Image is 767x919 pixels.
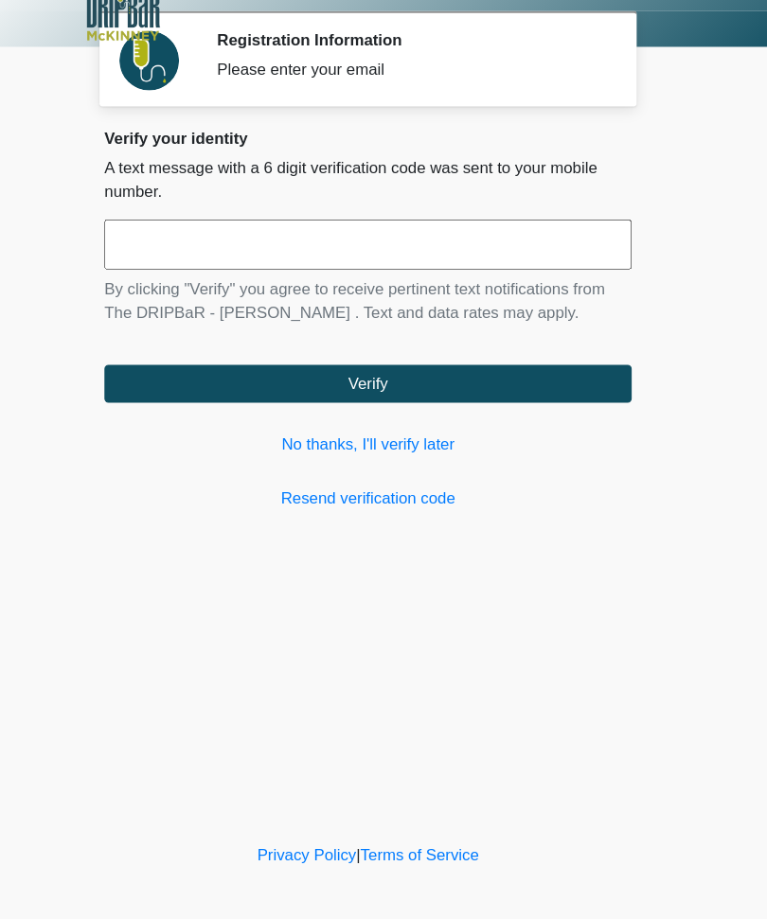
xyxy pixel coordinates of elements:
[133,301,634,346] p: By clicking "Verify" you agree to receive pertinent text notifications from The DRIPBaR - [PERSON...
[240,92,606,115] div: Please enter your email
[133,186,634,231] p: A text message with a 6 digit verification code was sent to your mobile number.
[133,500,634,522] a: Resend verification code
[278,842,373,858] a: Privacy Policy
[133,384,634,420] button: Verify
[114,14,186,76] img: The DRIPBaR - McKinney Logo
[376,842,489,858] a: Terms of Service
[133,449,634,471] a: No thanks, I'll verify later
[372,842,376,858] a: |
[147,66,204,123] img: Agent Avatar
[133,160,634,178] h2: Verify your identity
